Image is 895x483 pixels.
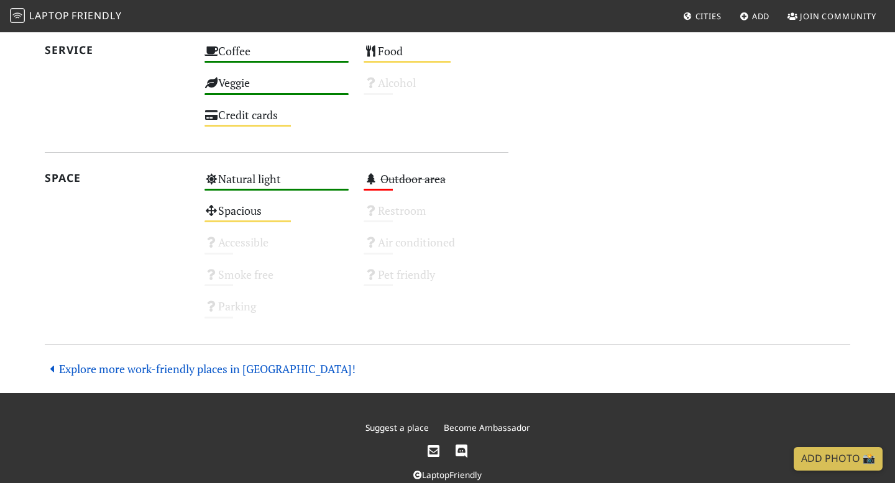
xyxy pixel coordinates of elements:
[29,9,70,22] span: Laptop
[197,41,357,73] div: Coffee
[197,169,357,201] div: Natural light
[356,41,516,73] div: Food
[197,201,357,232] div: Spacious
[444,422,530,433] a: Become Ambassador
[71,9,121,22] span: Friendly
[45,361,356,376] a: Explore more work-friendly places in [GEOGRAPHIC_DATA]!
[356,201,516,232] div: Restroom
[735,5,775,27] a: Add
[45,171,190,184] h2: Space
[800,11,876,22] span: Join Community
[794,447,883,471] a: Add Photo 📸
[678,5,727,27] a: Cities
[197,232,357,264] div: Accessible
[356,264,516,296] div: Pet friendly
[10,6,122,27] a: LaptopFriendly LaptopFriendly
[197,105,357,137] div: Credit cards
[783,5,881,27] a: Join Community
[10,8,25,23] img: LaptopFriendly
[695,11,722,22] span: Cities
[356,73,516,104] div: Alcohol
[197,73,357,104] div: Veggie
[45,43,190,56] h2: Service
[197,264,357,296] div: Smoke free
[365,422,429,433] a: Suggest a place
[752,11,770,22] span: Add
[197,296,357,328] div: Parking
[413,469,482,481] a: LaptopFriendly
[356,232,516,264] div: Air conditioned
[380,171,446,186] s: Outdoor area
